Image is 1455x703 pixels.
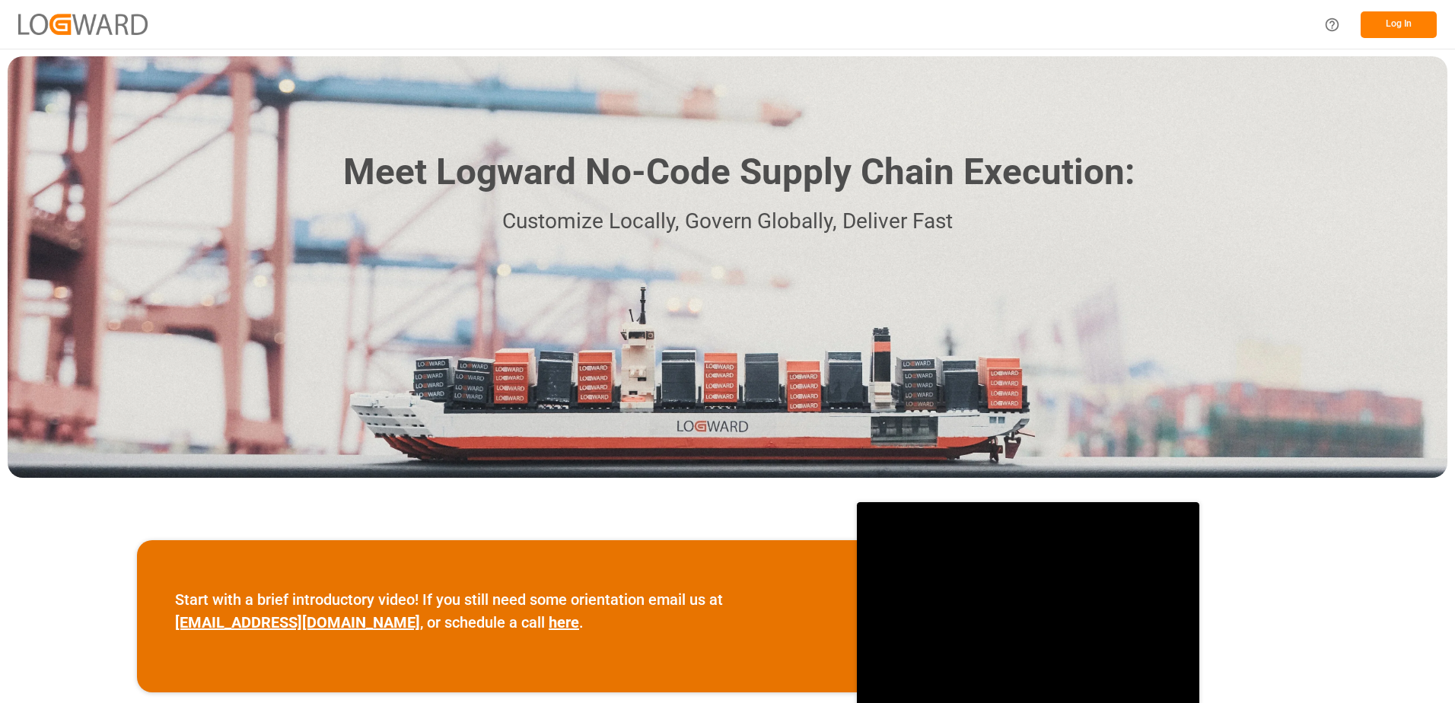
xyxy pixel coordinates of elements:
p: Customize Locally, Govern Globally, Deliver Fast [320,205,1135,239]
img: Logward_new_orange.png [18,14,148,34]
h1: Meet Logward No-Code Supply Chain Execution: [343,145,1135,199]
button: Help Center [1315,8,1349,42]
a: here [549,613,579,631]
button: Log In [1361,11,1437,38]
a: [EMAIL_ADDRESS][DOMAIN_NAME] [175,613,420,631]
p: Start with a brief introductory video! If you still need some orientation email us at , or schedu... [175,588,819,634]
